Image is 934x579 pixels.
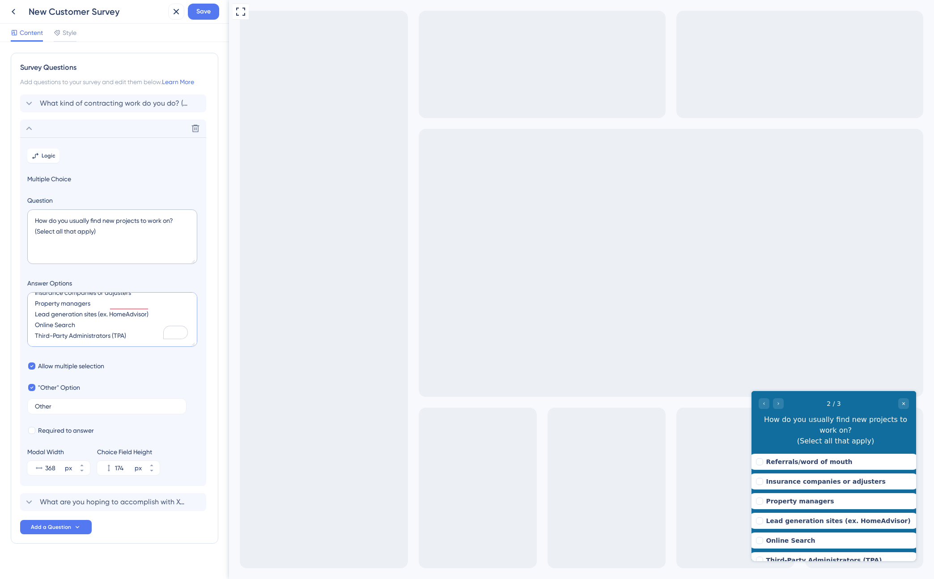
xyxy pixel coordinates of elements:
button: px [144,468,160,475]
span: Third-Party Administrators (TPA) [14,164,130,175]
span: What kind of contracting work do you do? (Select all that apply) [40,98,187,109]
div: px [135,463,142,473]
span: Insurance companies or adjusters [14,85,134,96]
button: Logic [27,149,59,163]
span: Add a Question [31,524,71,531]
textarea: To enrich screen reader interactions, please activate Accessibility in Grammarly extension settings [27,292,197,347]
span: Online Search [14,144,64,155]
span: "Other" Option [38,382,80,393]
div: Survey Questions [20,62,209,73]
input: px [115,463,133,473]
div: Choice Field Height [97,447,160,457]
textarea: How do you usually find new projects to work on? (Select all that apply) [27,209,197,264]
button: Add a Question [20,520,92,534]
div: Modal Width [27,447,90,457]
span: Save [196,6,211,17]
button: px [74,468,90,475]
button: px [74,461,90,468]
span: Content [20,27,43,38]
span: Style [63,27,76,38]
input: px [45,463,63,473]
label: Question [27,195,199,206]
span: Referrals/word of mouth [14,65,101,76]
button: Save [188,4,219,20]
span: Allow multiple selection [38,361,104,371]
span: Property managers [14,105,82,115]
span: What are you hoping to accomplish with XactRemodel? [40,497,187,507]
span: Logic [42,152,55,159]
input: Type the value [35,403,179,409]
span: Lead generation sites (ex. HomeAdvisor) [14,124,159,135]
div: Add questions to your survey and edit them below. [20,77,209,87]
div: px [65,463,72,473]
span: Required to answer [38,425,94,436]
span: Multiple Choice [27,174,199,184]
iframe: UserGuiding Survey [522,391,687,561]
div: New Customer Survey [29,5,165,18]
button: px [144,461,160,468]
label: Answer Options [27,278,199,289]
a: Learn More [162,78,194,85]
